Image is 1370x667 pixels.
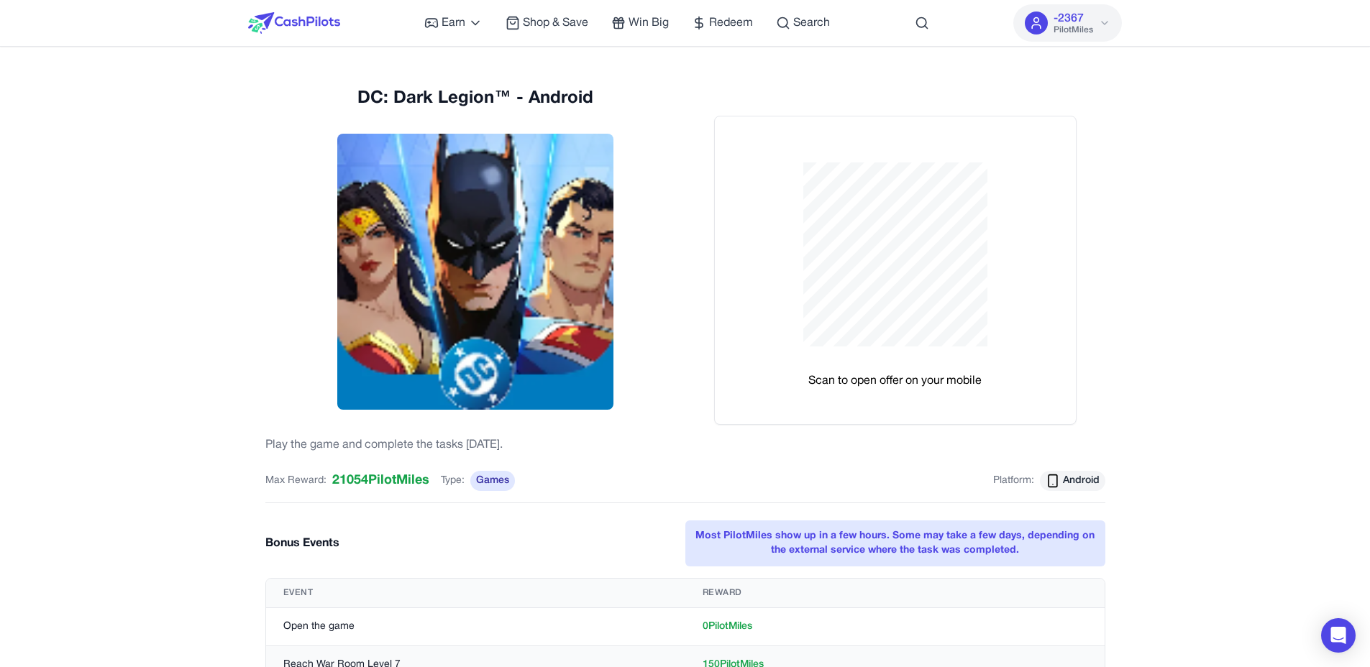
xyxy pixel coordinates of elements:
a: Earn [424,14,483,32]
span: PilotMiles [1054,24,1093,36]
a: Win Big [611,14,669,32]
span: Type: [441,474,465,488]
div: Play the game and complete the tasks [DATE]. [265,436,503,454]
span: Android [1063,474,1100,488]
div: Scan to open offer on your mobile [808,372,982,390]
th: Event [266,579,685,608]
span: Earn [442,14,465,32]
span: Shop & Save [523,14,588,32]
a: Shop & Save [506,14,588,32]
span: Platform: [993,474,1034,488]
h3: Bonus Events [265,535,339,552]
img: DC: Dark Legion™ - Android [337,134,613,410]
a: Search [776,14,830,32]
td: Open the game [266,608,685,646]
img: CashPilots Logo [248,12,340,34]
h2: DC: Dark Legion™ - Android [265,87,685,110]
button: -2367PilotMiles [1013,4,1122,42]
div: Open Intercom Messenger [1321,618,1356,653]
span: Win Big [629,14,669,32]
span: Search [793,14,830,32]
span: Redeem [709,14,753,32]
span: -2367 [1054,10,1084,27]
span: Games [470,471,515,491]
a: Redeem [692,14,753,32]
span: 21054 PilotMiles [332,471,429,491]
td: 0 PilotMiles [685,608,1105,646]
span: Max Reward: [265,474,326,488]
th: Reward [685,579,1105,608]
div: Most PilotMiles show up in a few hours. Some may take a few days, depending on the external servi... [685,520,1105,566]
